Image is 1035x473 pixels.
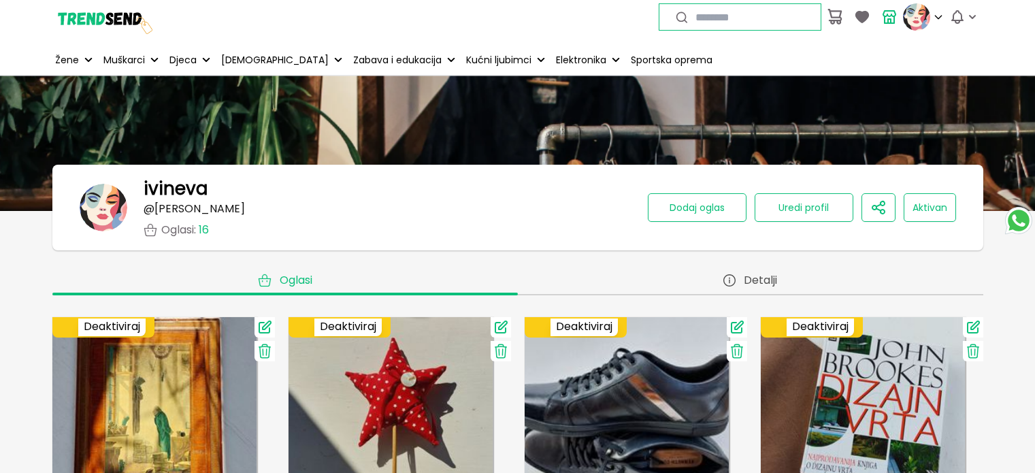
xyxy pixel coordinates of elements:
[80,184,127,231] img: banner
[144,203,245,215] p: @ [PERSON_NAME]
[167,45,213,75] button: Djeca
[103,53,145,67] p: Muškarci
[169,53,197,67] p: Djeca
[161,224,209,236] p: Oglasi :
[904,193,956,222] button: Aktivan
[466,53,531,67] p: Kućni ljubimci
[101,45,161,75] button: Muškarci
[280,274,312,287] span: Oglasi
[744,274,777,287] span: Detalji
[144,178,208,199] h1: ivineva
[556,53,606,67] p: Elektronika
[628,45,715,75] a: Sportska oprema
[648,193,746,222] button: Dodaj oglas
[221,53,329,67] p: [DEMOGRAPHIC_DATA]
[55,53,79,67] p: Žene
[52,45,95,75] button: Žene
[353,53,442,67] p: Zabava i edukacija
[463,45,548,75] button: Kućni ljubimci
[218,45,345,75] button: [DEMOGRAPHIC_DATA]
[199,222,209,238] span: 16
[903,3,930,31] img: profile picture
[553,45,623,75] button: Elektronika
[670,201,725,214] span: Dodaj oglas
[350,45,458,75] button: Zabava i edukacija
[755,193,853,222] button: Uredi profil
